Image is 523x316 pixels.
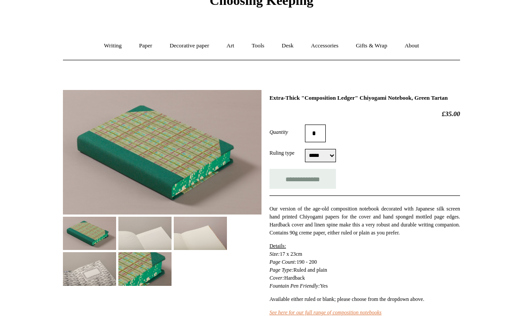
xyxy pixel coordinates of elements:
[348,34,395,58] a: Gifts & Wrap
[269,309,382,316] a: See here for our full range of composition notebooks
[63,90,261,215] img: Extra-Thick "Composition Ledger" Chiyogami Notebook, Green Tartan
[269,267,293,273] em: Page Type:
[269,275,284,281] em: Cover:
[293,267,327,273] span: Ruled and plain
[269,128,305,136] label: Quantity
[63,252,116,285] img: Extra-Thick "Composition Ledger" Chiyogami Notebook, Green Tartan
[397,34,427,58] a: About
[269,94,460,101] h1: Extra-Thick "Composition Ledger" Chiyogami Notebook, Green Tartan
[269,149,305,157] label: Ruling type
[96,34,130,58] a: Writing
[219,34,242,58] a: Art
[269,243,286,249] span: Details:
[269,206,460,236] span: Our version of the age-old composition notebook decorated with Japanese silk screen hand printed ...
[244,34,273,58] a: Tools
[174,217,227,250] img: Extra-Thick "Composition Ledger" Chiyogami Notebook, Green Tartan
[269,295,460,303] p: Available either ruled or blank; please choose from the dropdown above.
[131,34,160,58] a: Paper
[280,251,302,257] span: 17 x 23cm
[274,34,302,58] a: Desk
[303,34,347,58] a: Accessories
[118,252,172,285] img: Extra-Thick "Composition Ledger" Chiyogami Notebook, Green Tartan
[297,259,317,265] span: 190 - 200
[118,217,172,250] img: Extra-Thick "Composition Ledger" Chiyogami Notebook, Green Tartan
[284,275,305,281] span: Hardback
[269,251,280,257] em: Size:
[320,283,328,289] span: Yes
[162,34,217,58] a: Decorative paper
[63,217,116,250] img: Extra-Thick "Composition Ledger" Chiyogami Notebook, Green Tartan
[269,110,460,118] h2: £35.00
[269,259,297,265] em: Page Count:
[269,283,320,289] em: Fountain Pen Friendly:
